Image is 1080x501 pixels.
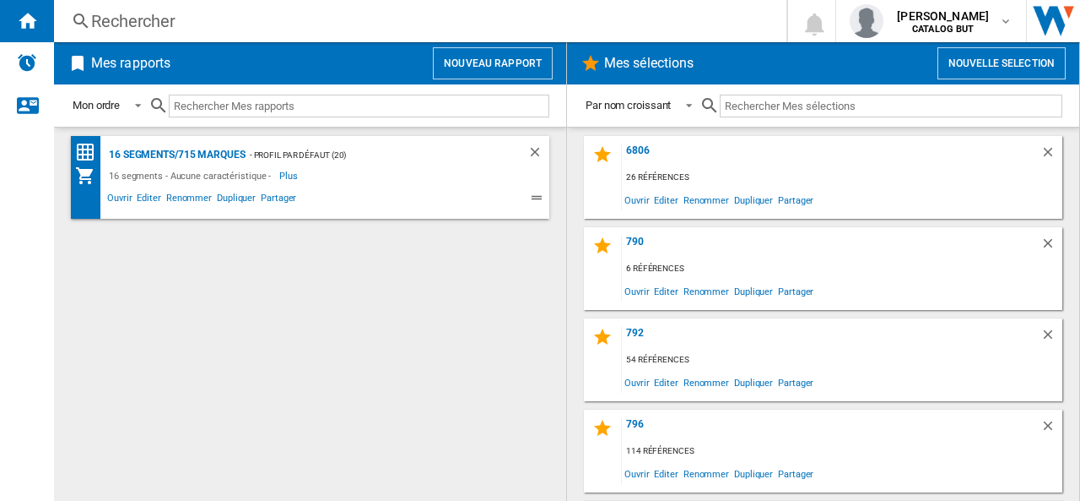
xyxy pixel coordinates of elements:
div: 16 segments/715 marques [105,144,246,166]
span: Renommer [681,462,732,485]
h2: Mes rapports [88,47,174,79]
span: Dupliquer [732,462,775,485]
input: Rechercher Mes sélections [720,95,1062,117]
div: Supprimer [1040,236,1062,259]
div: 6 références [622,259,1062,280]
span: Partager [775,280,816,302]
div: Rechercher [91,9,742,33]
span: Ouvrir [622,280,651,302]
button: Nouvelle selection [937,47,1066,79]
div: Supprimer [1040,418,1062,441]
div: Supprimer [527,144,549,166]
b: CATALOG BUT [912,24,975,35]
span: Dupliquer [732,188,775,211]
div: 792 [622,327,1040,350]
span: Renommer [681,188,732,211]
span: Plus [279,166,300,186]
div: 26 références [622,167,1062,188]
div: 6806 [622,144,1040,167]
span: Ouvrir [105,190,134,210]
span: Renommer [164,190,214,210]
span: Ouvrir [622,188,651,211]
img: alerts-logo.svg [17,52,37,73]
span: Editer [651,371,680,394]
img: profile.jpg [850,4,883,38]
span: Dupliquer [732,280,775,302]
span: Editer [651,188,680,211]
span: [PERSON_NAME] [897,8,989,25]
div: 790 [622,236,1040,259]
span: Partager [258,190,299,210]
button: Nouveau rapport [433,47,553,79]
span: Dupliquer [214,190,258,210]
span: Renommer [681,371,732,394]
span: Ouvrir [622,371,651,394]
div: 796 [622,418,1040,441]
div: Matrice des prix [75,142,105,163]
div: Mon ordre [73,99,120,112]
div: Mon assortiment [75,166,105,186]
span: Renommer [681,280,732,302]
span: Dupliquer [732,371,775,394]
div: Par nom croissant [586,99,671,112]
span: Ouvrir [622,462,651,485]
div: 54 références [622,350,1062,371]
div: Supprimer [1040,327,1062,350]
span: Partager [775,188,816,211]
div: Supprimer [1040,144,1062,167]
h2: Mes sélections [601,47,697,79]
span: Editer [134,190,163,210]
span: Partager [775,462,816,485]
input: Rechercher Mes rapports [169,95,549,117]
div: 16 segments - Aucune caractéristique - [105,166,279,186]
div: 114 références [622,441,1062,462]
span: Partager [775,371,816,394]
span: Editer [651,462,680,485]
div: - Profil par défaut (20) [246,144,494,166]
span: Editer [651,280,680,302]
